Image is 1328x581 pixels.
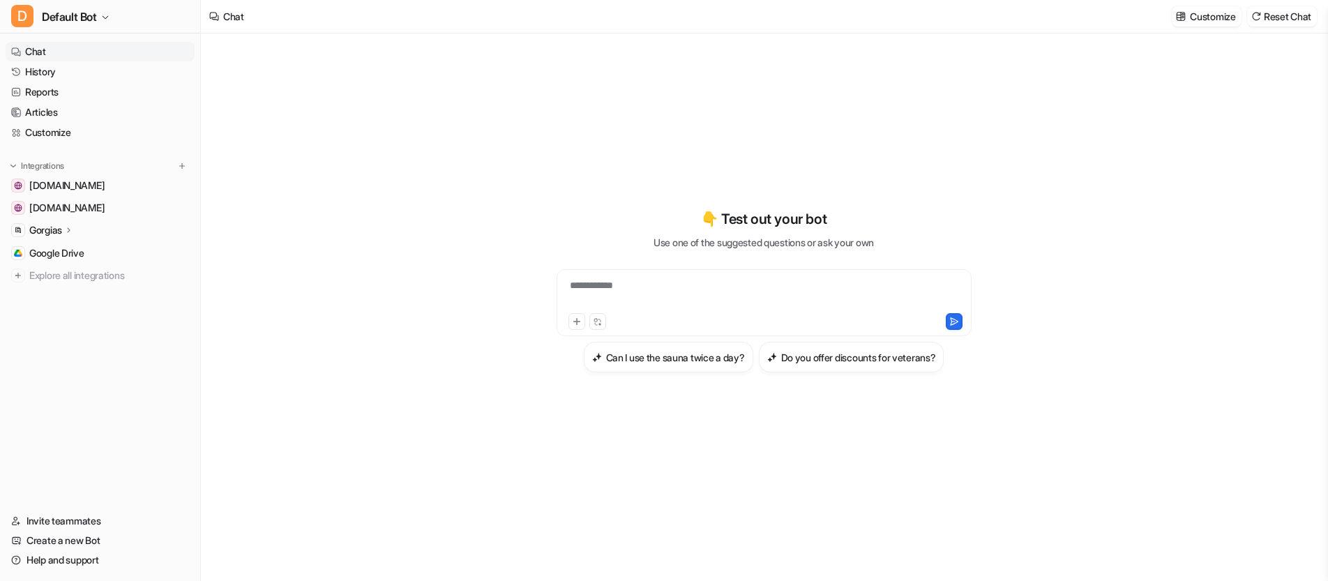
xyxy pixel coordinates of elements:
[6,198,195,218] a: sauna.space[DOMAIN_NAME]
[29,264,189,287] span: Explore all integrations
[29,223,62,237] p: Gorgias
[1251,11,1261,22] img: reset
[14,249,22,257] img: Google Drive
[6,176,195,195] a: help.sauna.space[DOMAIN_NAME]
[1247,6,1317,27] button: Reset Chat
[14,204,22,212] img: sauna.space
[6,266,195,285] a: Explore all integrations
[606,350,745,365] h3: Can I use the sauna twice a day?
[14,181,22,190] img: help.sauna.space
[6,103,195,122] a: Articles
[1176,11,1186,22] img: customize
[6,243,195,263] a: Google DriveGoogle Drive
[21,160,64,172] p: Integrations
[29,201,105,215] span: [DOMAIN_NAME]
[223,9,244,24] div: Chat
[592,352,602,363] img: Can I use the sauna twice a day?
[6,42,195,61] a: Chat
[6,123,195,142] a: Customize
[8,161,18,171] img: expand menu
[701,209,827,229] p: 👇 Test out your bot
[6,550,195,570] a: Help and support
[6,82,195,102] a: Reports
[29,179,105,193] span: [DOMAIN_NAME]
[781,350,936,365] h3: Do you offer discounts for veterans?
[14,226,22,234] img: Gorgias
[6,511,195,531] a: Invite teammates
[1190,9,1235,24] p: Customize
[6,159,68,173] button: Integrations
[759,342,944,372] button: Do you offer discounts for veterans?Do you offer discounts for veterans?
[584,342,753,372] button: Can I use the sauna twice a day?Can I use the sauna twice a day?
[11,5,33,27] span: D
[177,161,187,171] img: menu_add.svg
[767,352,777,363] img: Do you offer discounts for veterans?
[6,62,195,82] a: History
[1172,6,1241,27] button: Customize
[6,531,195,550] a: Create a new Bot
[654,235,874,250] p: Use one of the suggested questions or ask your own
[11,269,25,282] img: explore all integrations
[42,7,97,27] span: Default Bot
[29,246,84,260] span: Google Drive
